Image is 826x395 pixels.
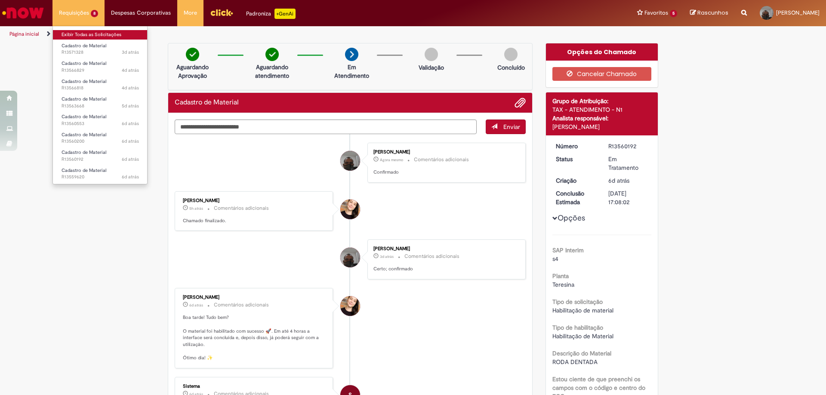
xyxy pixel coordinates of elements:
span: R13560200 [62,138,139,145]
span: 6d atrás [122,120,139,127]
time: 23/09/2025 16:20:42 [122,156,139,162]
div: Em Tratamento [608,155,648,172]
span: Cadastro de Material [62,132,106,138]
div: [PERSON_NAME] [183,295,326,300]
span: R13560553 [62,120,139,127]
img: img-circle-grey.png [425,48,438,61]
span: 6d atrás [608,177,629,184]
p: Concluído [497,63,525,72]
a: Aberto R13566818 : Cadastro de Material [53,77,148,93]
time: 26/09/2025 15:51:16 [122,49,139,55]
img: check-circle-green.png [265,48,279,61]
p: Certo; confirmado [373,266,517,273]
div: [PERSON_NAME] [183,198,326,203]
div: Sabrina De Vasconcelos [340,199,360,219]
small: Comentários adicionais [404,253,459,260]
span: R13563668 [62,103,139,110]
a: Aberto R13563668 : Cadastro de Material [53,95,148,110]
div: Aecio Cleydson Santos Da Silva [340,248,360,267]
span: 6d atrás [122,174,139,180]
span: More [184,9,197,17]
span: 5 [670,10,677,17]
div: [PERSON_NAME] [373,150,517,155]
span: 3d atrás [380,254,394,259]
span: Teresina [552,281,574,288]
small: Comentários adicionais [214,205,269,212]
img: click_logo_yellow_360x200.png [210,6,233,19]
span: Cadastro de Material [62,78,106,85]
time: 24/09/2025 15:32:37 [122,103,139,109]
a: Aberto R13560553 : Cadastro de Material [53,112,148,128]
span: Cadastro de Material [62,113,106,120]
span: Cadastro de Material [62,167,106,174]
b: Descrição do Material [552,349,611,357]
time: 25/09/2025 14:15:15 [122,67,139,73]
small: Comentários adicionais [414,156,469,163]
time: 23/09/2025 16:20:38 [608,177,629,184]
time: 24/09/2025 13:21:34 [189,303,203,308]
div: R13560192 [608,142,648,150]
span: Cadastro de Material [62,43,106,49]
ul: Trilhas de página [6,26,544,42]
time: 23/09/2025 15:07:06 [122,174,139,180]
b: SAP Interim [552,246,584,254]
time: 23/09/2025 17:13:00 [122,120,139,127]
img: check-circle-green.png [186,48,199,61]
time: 26/09/2025 14:07:06 [380,254,394,259]
span: Agora mesmo [380,157,403,162]
span: Cadastro de Material [62,96,106,102]
span: R13571328 [62,49,139,56]
button: Cancelar Chamado [552,67,652,81]
div: Sabrina De Vasconcelos [340,296,360,316]
span: R13560192 [62,156,139,163]
a: Página inicial [9,31,39,37]
span: 6d atrás [122,156,139,162]
time: 29/09/2025 08:14:03 [189,206,203,211]
span: Enviar [503,123,520,131]
div: [DATE] 17:08:02 [608,189,648,206]
span: 6d atrás [189,303,203,308]
span: RODA DENTADA [552,358,598,366]
div: Aecio Cleydson Santos Da Silva [340,151,360,171]
span: R13566829 [62,67,139,74]
a: Aberto R13560192 : Cadastro de Material [53,148,148,164]
a: Aberto R13566829 : Cadastro de Material [53,59,148,75]
span: R13566818 [62,85,139,92]
img: arrow-next.png [345,48,358,61]
p: Aguardando Aprovação [172,63,213,80]
div: Grupo de Atribuição: [552,97,652,105]
p: Confirmado [373,169,517,176]
span: Cadastro de Material [62,60,106,67]
div: [PERSON_NAME] [373,246,517,251]
div: TAX - ATENDIMENTO - N1 [552,105,652,114]
div: Padroniza [246,9,296,19]
span: Habilitação de material [552,306,613,314]
textarea: Digite sua mensagem aqui... [175,119,477,134]
span: 5d atrás [122,103,139,109]
dt: Status [549,155,602,163]
p: Aguardando atendimento [251,63,293,80]
span: Despesas Corporativas [111,9,171,17]
dt: Número [549,142,602,150]
span: Requisições [59,9,89,17]
ul: Requisições [52,26,148,184]
span: 5h atrás [189,206,203,211]
dt: Conclusão Estimada [549,189,602,206]
b: Planta [552,272,569,280]
div: Analista responsável: [552,114,652,122]
span: 3d atrás [122,49,139,55]
b: Tipo de habilitação [552,324,603,331]
small: Comentários adicionais [214,301,269,309]
p: +GenAi [274,9,296,19]
button: Enviar [486,119,526,134]
time: 25/09/2025 14:12:55 [122,85,139,91]
a: Rascunhos [690,9,728,17]
h2: Cadastro de Material Histórico de tíquete [175,99,239,107]
a: Aberto R13559620 : Cadastro de Material [53,166,148,182]
time: 23/09/2025 16:21:46 [122,138,139,144]
p: Boa tarde! Tudo bem? O material foi habilitado com sucesso 🚀. Em até 4 horas a interface será con... [183,314,326,361]
span: Rascunhos [697,9,728,17]
div: [PERSON_NAME] [552,122,652,131]
a: Aberto R13560200 : Cadastro de Material [53,130,148,146]
a: Aberto R13571328 : Cadastro de Material [53,41,148,57]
